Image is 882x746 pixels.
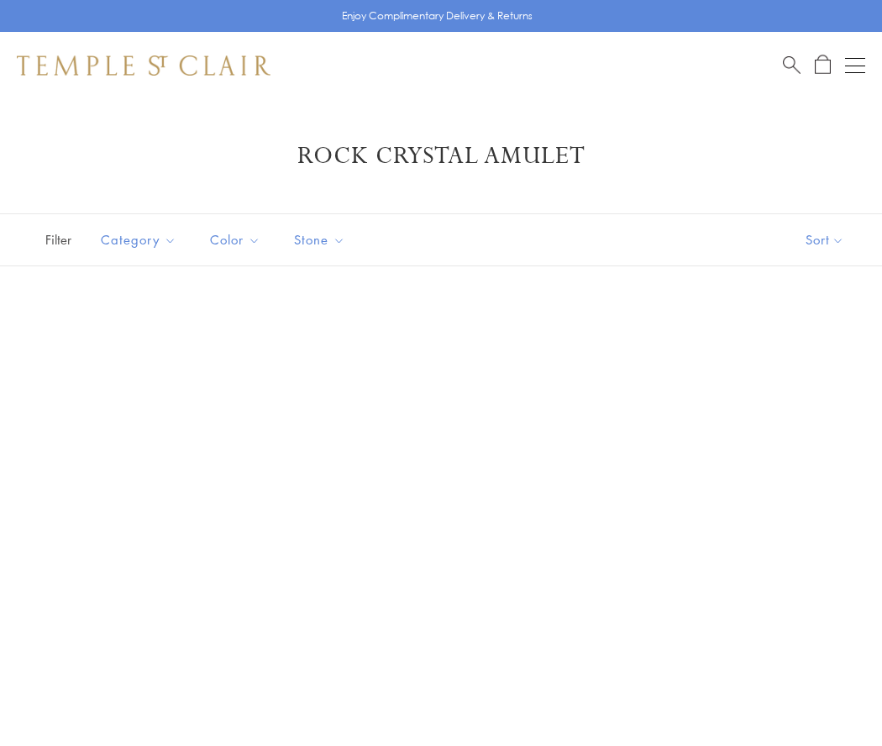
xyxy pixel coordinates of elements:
[768,214,882,265] button: Show sort by
[17,55,270,76] img: Temple St. Clair
[815,55,831,76] a: Open Shopping Bag
[197,221,273,259] button: Color
[92,229,189,250] span: Category
[88,221,189,259] button: Category
[281,221,358,259] button: Stone
[342,8,533,24] p: Enjoy Complimentary Delivery & Returns
[783,55,801,76] a: Search
[202,229,273,250] span: Color
[286,229,358,250] span: Stone
[845,55,865,76] button: Open navigation
[42,141,840,171] h1: Rock Crystal Amulet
